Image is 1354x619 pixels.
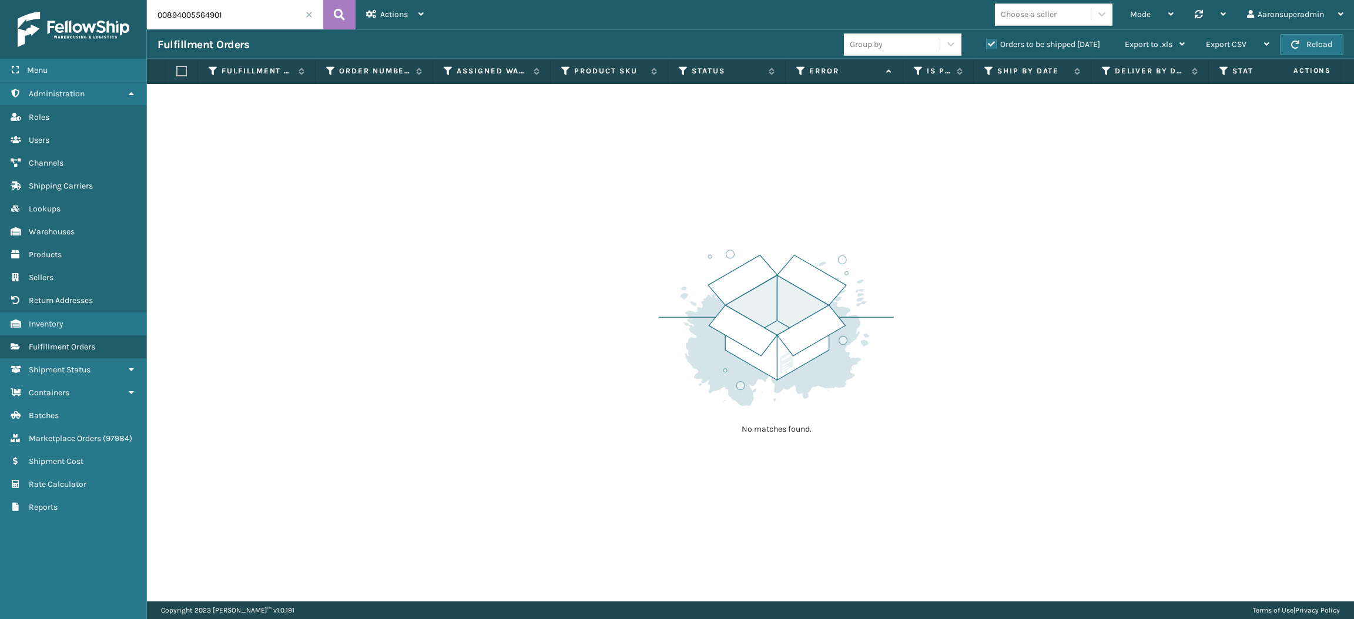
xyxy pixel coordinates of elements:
span: ( 97984 ) [103,433,132,443]
div: Group by [850,38,883,51]
span: Menu [27,65,48,75]
a: Terms of Use [1253,606,1293,614]
span: Mode [1130,9,1151,19]
span: Reports [29,502,58,512]
label: Fulfillment Order Id [222,66,293,76]
label: Status [692,66,763,76]
span: Actions [380,9,408,19]
label: Deliver By Date [1115,66,1186,76]
span: Warehouses [29,227,75,237]
span: Marketplace Orders [29,433,101,443]
label: Is Prime [927,66,951,76]
span: Lookups [29,204,61,214]
div: | [1253,601,1340,619]
span: Rate Calculator [29,479,86,489]
label: State [1232,66,1303,76]
label: Error [809,66,880,76]
span: Users [29,135,49,145]
span: Shipping Carriers [29,181,93,191]
span: Shipment Status [29,365,91,375]
span: Containers [29,388,69,398]
label: Product SKU [574,66,645,76]
span: Shipment Cost [29,456,83,466]
span: Inventory [29,319,63,329]
span: Export to .xls [1125,39,1172,49]
span: Return Addresses [29,295,93,305]
span: Sellers [29,273,53,282]
span: Channels [29,158,63,168]
span: Administration [29,89,85,99]
h3: Fulfillment Orders [157,38,249,52]
span: Products [29,250,62,260]
span: Export CSV [1206,39,1246,49]
span: Actions [1256,61,1338,80]
img: logo [18,12,129,47]
label: Ship By Date [997,66,1068,76]
a: Privacy Policy [1295,606,1340,614]
span: Batches [29,411,59,420]
p: Copyright 2023 [PERSON_NAME]™ v 1.0.191 [161,601,294,619]
span: Fulfillment Orders [29,342,95,352]
div: Choose a seller [1001,8,1057,21]
label: Assigned Warehouse [457,66,528,76]
span: Roles [29,112,49,122]
label: Order Number [339,66,410,76]
button: Reload [1280,34,1343,55]
label: Orders to be shipped [DATE] [986,39,1100,49]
